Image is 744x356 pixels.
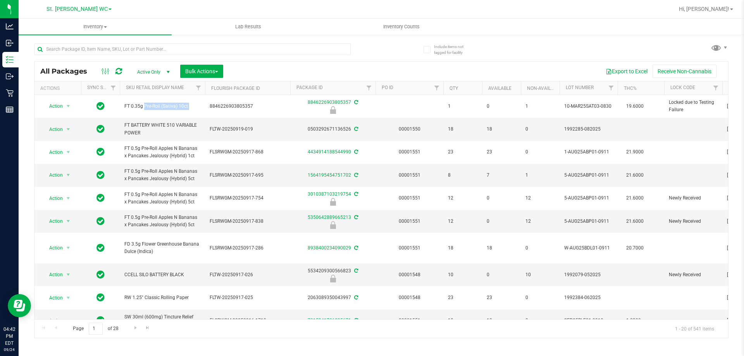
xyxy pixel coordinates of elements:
inline-svg: Retail [6,89,14,97]
span: 23 [448,294,477,301]
div: 2063089350043997 [289,294,377,301]
span: FLSRWGM-20250917-695 [210,172,286,179]
span: Sync from Compliance System [353,172,358,178]
a: THC% [624,86,637,91]
inline-svg: Reports [6,106,14,114]
span: CCELL SILO BATTERY BLACK [124,271,200,279]
span: In Sync [96,292,105,303]
span: Action [42,315,63,326]
input: 1 [89,323,103,335]
button: Bulk Actions [180,65,223,78]
span: select [64,147,73,158]
span: 5-AUG25ABP01-0911 [564,218,613,225]
span: 1-AUG25ABP01-0911 [564,148,613,156]
span: select [64,269,73,280]
a: 8846226903805357 [308,100,351,105]
a: Sku Retail Display Name [126,85,184,90]
span: 1 [448,103,477,110]
div: Locked due to Testing Failure [289,106,377,114]
span: 18 [487,126,516,133]
span: 21.9000 [622,146,648,158]
span: In Sync [96,216,105,227]
span: FLTW-20250919-019 [210,126,286,133]
span: Sync from Compliance System [353,100,358,105]
span: In Sync [96,170,105,181]
span: FT 0.5g Pre-Roll Apples N Bananas x Pancakes Jealousy (Hybrid) 5ct [124,168,200,182]
a: 00001551 [399,218,420,224]
span: In Sync [96,101,105,112]
inline-svg: Inbound [6,39,14,47]
span: 1992079-052025 [564,271,613,279]
span: Inventory [19,23,172,30]
span: In Sync [96,269,105,280]
a: Inventory Counts [325,19,478,35]
span: FLTW-20250917-026 [210,271,286,279]
span: 12 [525,194,555,202]
span: Action [42,216,63,227]
inline-svg: Outbound [6,72,14,80]
button: Receive Non-Cannabis [653,65,716,78]
span: 12 [525,218,555,225]
span: 18 [448,317,477,324]
span: Action [42,147,63,158]
p: 09/24 [3,347,15,353]
span: In Sync [96,124,105,134]
span: FLSRWGM-20250916-1718 [210,317,286,324]
span: 18 [487,244,516,252]
span: FLSRWGM-20250917-286 [210,244,286,252]
span: 0 [525,148,555,156]
span: FLSRWGM-20250917-838 [210,218,286,225]
span: In Sync [96,146,105,157]
span: 10-MAR25SAT03-0830 [564,103,613,110]
span: Bulk Actions [185,68,218,74]
span: Sync from Compliance System [353,268,358,273]
a: Non-Available [527,86,561,91]
span: 23 [487,148,516,156]
span: Page of 28 [66,323,125,335]
span: In Sync [96,242,105,253]
span: Sync from Compliance System [353,245,358,251]
span: 1 [525,103,555,110]
div: Newly Received [289,198,377,206]
a: Filter [605,81,618,95]
span: 8846226903805357 [210,103,286,110]
span: 0 [525,244,555,252]
span: select [64,193,73,204]
a: 00001550 [399,126,420,132]
span: 0 [487,218,516,225]
span: select [64,242,73,253]
a: Inventory [19,19,172,35]
a: 00001551 [399,149,420,155]
span: W-AUG25BDL01-0911 [564,244,613,252]
a: Filter [710,81,722,95]
a: Lab Results [172,19,325,35]
span: 21.6000 [622,170,648,181]
span: FT 0.5g Pre-Roll Apples N Bananas x Pancakes Jealousy (Hybrid) 5ct [124,191,200,206]
span: 10 [525,271,555,279]
a: PO ID [382,85,393,90]
div: 5534209300566823 [289,267,377,282]
span: 0 [525,294,555,301]
span: 5-AUG25ABP01-0911 [564,172,613,179]
span: Sync from Compliance System [353,191,358,197]
span: Include items not tagged for facility [434,44,473,55]
span: Hi, [PERSON_NAME]! [679,6,729,12]
span: In Sync [96,315,105,326]
a: Flourish Package ID [211,86,260,91]
span: Newly Received [669,194,718,202]
span: 21.6000 [622,193,648,204]
span: select [64,124,73,135]
span: St. [PERSON_NAME] WC [46,6,108,12]
span: FT BATTERY WHITE 510 VARIABLE POWER [124,122,200,136]
span: 8 [448,172,477,179]
a: Filter [107,81,120,95]
span: All Packages [40,67,95,76]
span: 1.8300 [622,315,645,326]
span: 18 [448,126,477,133]
div: Newly Received [289,275,377,282]
span: Sync from Compliance System [353,318,358,323]
span: Inventory Counts [373,23,430,30]
a: 1564195454751702 [308,172,351,178]
inline-svg: Inventory [6,56,14,64]
a: 00001551 [399,245,420,251]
